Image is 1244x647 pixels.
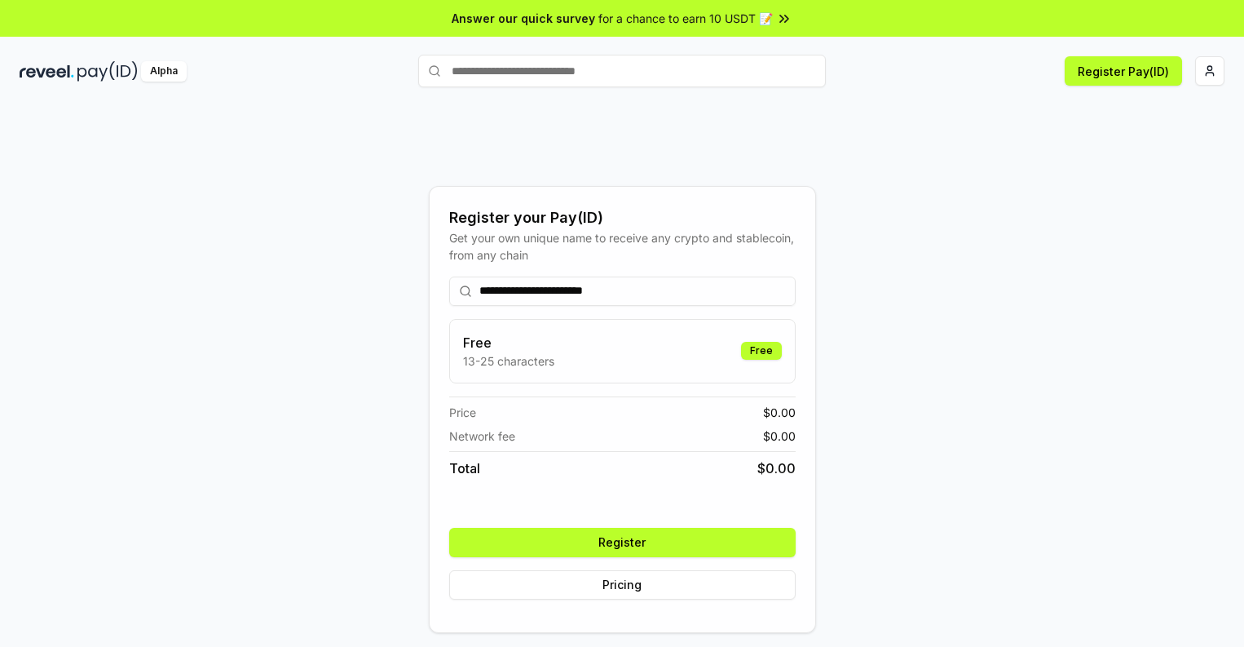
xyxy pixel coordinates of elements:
[141,61,187,82] div: Alpha
[463,352,554,370] p: 13-25 characters
[598,10,773,27] span: for a chance to earn 10 USDT 📝
[757,459,796,478] span: $ 0.00
[449,206,796,229] div: Register your Pay(ID)
[77,61,138,82] img: pay_id
[763,404,796,421] span: $ 0.00
[763,428,796,445] span: $ 0.00
[741,342,782,360] div: Free
[449,404,476,421] span: Price
[449,570,796,600] button: Pricing
[449,528,796,557] button: Register
[449,459,480,478] span: Total
[449,229,796,264] div: Get your own unique name to receive any crypto and stablecoin, from any chain
[20,61,74,82] img: reveel_dark
[449,428,515,445] span: Network fee
[452,10,595,27] span: Answer our quick survey
[1065,56,1182,86] button: Register Pay(ID)
[463,333,554,352] h3: Free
